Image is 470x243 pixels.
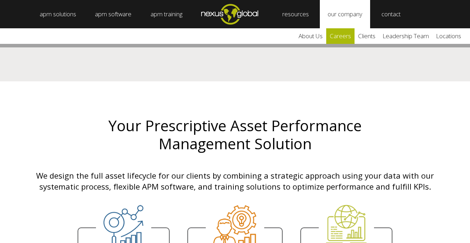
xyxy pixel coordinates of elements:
a: careers [326,28,355,44]
p: We design the full asset lifecycle for our clients by combining a strategic approach using your d... [33,170,437,192]
a: leadership team [379,28,432,44]
a: clients [355,28,379,44]
h2: Your Prescriptive Asset Performance Management Solution [33,117,437,152]
a: locations [432,28,465,44]
a: about us [295,28,326,44]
